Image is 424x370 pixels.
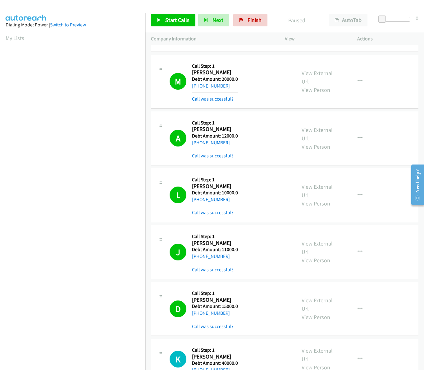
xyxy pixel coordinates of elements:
[192,133,238,139] h5: Debt Amount: 12000.0
[192,290,238,296] h5: Call Step: 1
[170,73,186,90] h1: M
[302,183,333,199] a: View External Url
[302,257,330,264] a: View Person
[192,76,238,82] h5: Debt Amount: 20000.0
[170,244,186,260] h1: J
[302,86,330,93] a: View Person
[192,190,238,196] h5: Debt Amount: 10000.0
[192,210,234,215] a: Call was successful?
[192,63,238,69] h5: Call Step: 1
[406,160,424,210] iframe: Resource Center
[198,14,229,26] button: Next
[248,16,262,24] span: Finish
[192,246,238,253] h5: Debt Amount: 11000.0
[165,16,189,24] span: Start Calls
[302,297,333,312] a: View External Url
[192,183,238,190] h2: [PERSON_NAME]
[192,233,238,240] h5: Call Step: 1
[329,14,367,26] button: AutoTab
[302,200,330,207] a: View Person
[233,14,267,26] a: Finish
[151,14,195,26] a: Start Calls
[302,314,330,321] a: View Person
[192,120,238,126] h5: Call Step: 1
[192,323,234,329] a: Call was successful?
[6,21,140,29] div: Dialing Mode: Power |
[302,126,333,142] a: View External Url
[285,35,346,43] p: View
[192,177,238,183] h5: Call Step: 1
[192,69,238,76] h2: [PERSON_NAME]
[357,35,418,43] p: Actions
[192,347,238,353] h5: Call Step: 1
[192,140,230,146] a: [PHONE_NUMBER]
[192,303,238,309] h5: Debt Amount: 15000.0
[170,130,186,147] h1: A
[6,34,24,42] a: My Lists
[192,353,238,360] h2: [PERSON_NAME]
[302,70,333,85] a: View External Url
[212,16,223,24] span: Next
[192,296,238,304] h2: [PERSON_NAME]
[170,351,186,368] div: The call is yet to be attempted
[192,267,234,273] a: Call was successful?
[192,153,234,159] a: Call was successful?
[50,22,86,28] a: Switch to Preview
[192,196,230,202] a: [PHONE_NUMBER]
[192,253,230,259] a: [PHONE_NUMBER]
[192,96,234,102] a: Call was successful?
[6,48,145,343] iframe: Dialpad
[302,143,330,150] a: View Person
[192,240,238,247] h2: [PERSON_NAME]
[302,240,333,255] a: View External Url
[170,300,186,317] h1: D
[170,187,186,203] h1: L
[192,83,230,89] a: [PHONE_NUMBER]
[416,14,418,22] div: 0
[192,310,230,316] a: [PHONE_NUMBER]
[170,351,186,368] h1: K
[192,126,238,133] h2: [PERSON_NAME]
[302,347,333,363] a: View External Url
[276,16,318,25] p: Paused
[151,35,274,43] p: Company Information
[192,360,238,366] h5: Debt Amount: 40000.0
